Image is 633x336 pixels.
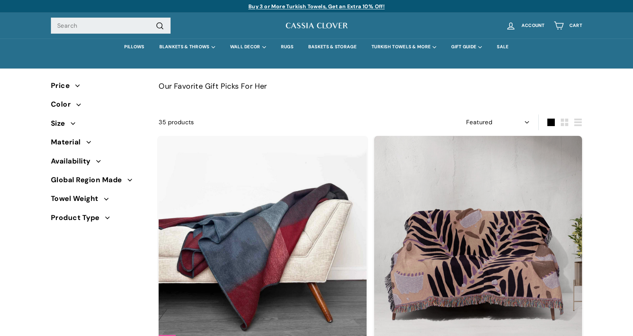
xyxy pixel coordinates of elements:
button: Price [51,78,147,97]
span: Product Type [51,212,105,223]
span: Size [51,118,71,129]
summary: BLANKETS & THROWS [152,39,223,55]
a: SALE [489,39,516,55]
a: Buy 3 or More Turkish Towels, Get an Extra 10% Off! [248,3,385,10]
span: Towel Weight [51,193,104,204]
button: Size [51,116,147,135]
span: Cart [569,23,582,28]
input: Search [51,18,171,34]
span: Availability [51,156,96,167]
div: 35 products [159,117,370,127]
a: Cart [549,15,587,37]
summary: WALL DECOR [223,39,273,55]
a: RUGS [273,39,301,55]
button: Global Region Made [51,172,147,191]
button: Material [51,135,147,153]
button: Color [51,97,147,116]
span: Color [51,99,76,110]
a: BASKETS & STORAGE [301,39,364,55]
button: Availability [51,154,147,172]
button: Towel Weight [51,191,147,210]
a: PILLOWS [117,39,152,55]
button: Product Type [51,210,147,229]
div: Primary [36,39,597,55]
span: Account [522,23,545,28]
a: Account [501,15,549,37]
summary: TURKISH TOWELS & MORE [364,39,444,55]
p: Our Favorite Gift Picks For Her [159,80,582,92]
summary: GIFT GUIDE [444,39,489,55]
span: Global Region Made [51,174,128,186]
span: Price [51,80,75,91]
span: Material [51,137,86,148]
